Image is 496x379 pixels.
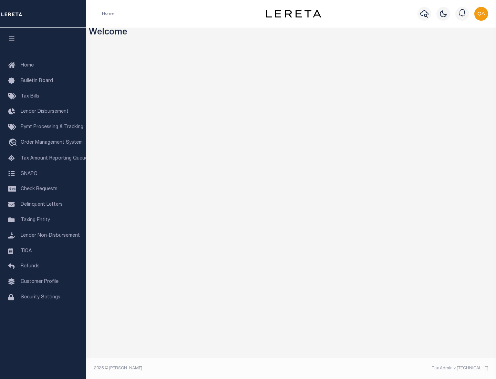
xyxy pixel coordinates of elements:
span: TIQA [21,248,32,253]
span: Home [21,63,34,68]
img: logo-dark.svg [266,10,321,18]
span: Lender Non-Disbursement [21,233,80,238]
span: Lender Disbursement [21,109,69,114]
i: travel_explore [8,139,19,147]
span: Tax Amount Reporting Queue [21,156,88,161]
h3: Welcome [89,28,494,38]
div: 2025 © [PERSON_NAME]. [89,365,291,371]
span: Taxing Entity [21,218,50,223]
span: Check Requests [21,187,58,192]
img: svg+xml;base64,PHN2ZyB4bWxucz0iaHR0cDovL3d3dy53My5vcmcvMjAwMC9zdmciIHBvaW50ZXItZXZlbnRzPSJub25lIi... [474,7,488,21]
span: Pymt Processing & Tracking [21,125,83,130]
span: Refunds [21,264,40,269]
span: Tax Bills [21,94,39,99]
span: Delinquent Letters [21,202,63,207]
span: Order Management System [21,140,83,145]
li: Home [102,11,114,17]
span: SNAPQ [21,171,38,176]
div: Tax Admin v.[TECHNICAL_ID] [296,365,488,371]
span: Security Settings [21,295,60,300]
span: Customer Profile [21,279,59,284]
span: Bulletin Board [21,79,53,83]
